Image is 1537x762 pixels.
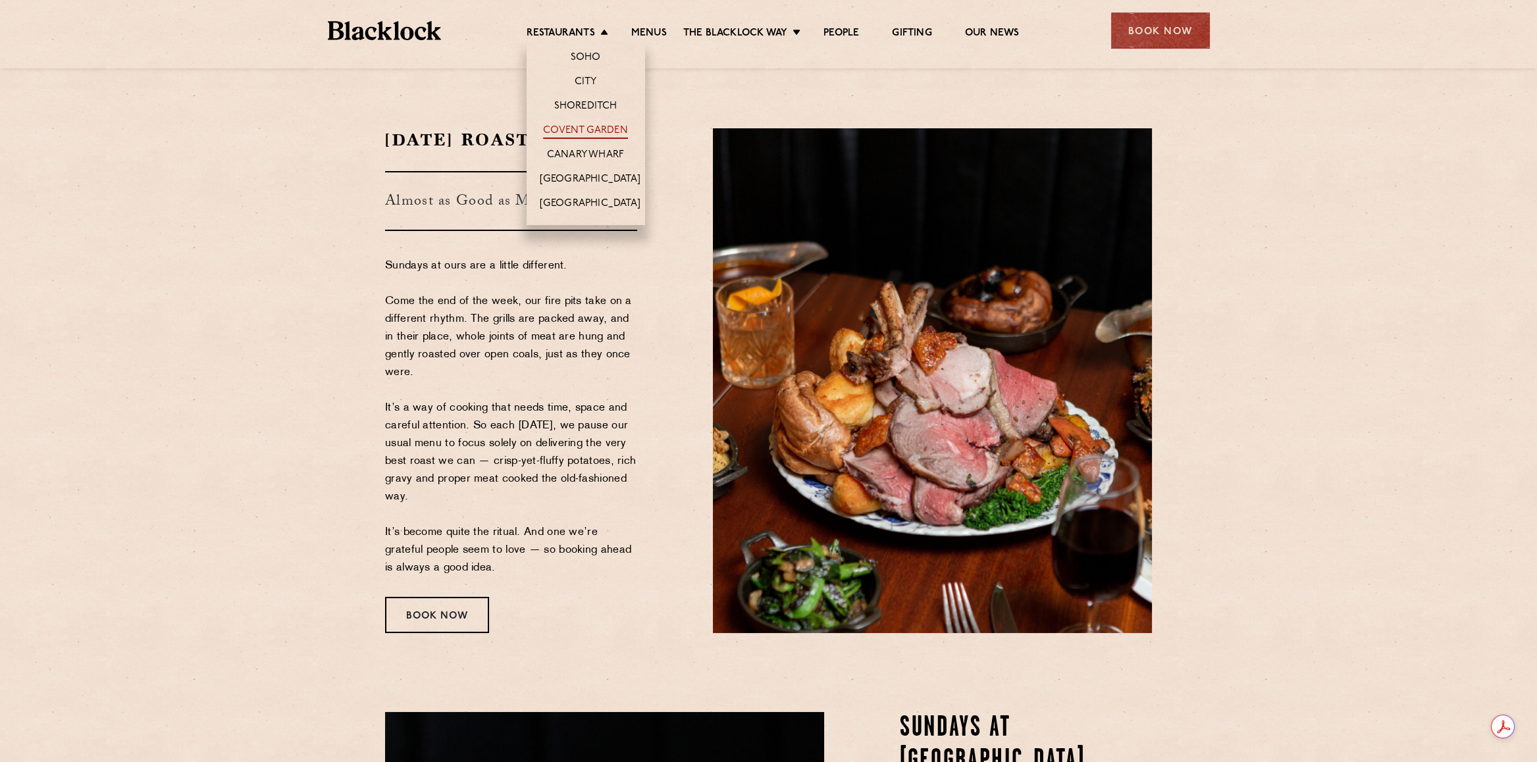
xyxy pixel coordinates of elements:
h2: [DATE] Roast [385,128,637,151]
a: [GEOGRAPHIC_DATA] [540,173,640,188]
a: [GEOGRAPHIC_DATA] [540,197,640,212]
img: BL_Textured_Logo-footer-cropped.svg [328,21,442,40]
a: Gifting [892,27,931,41]
a: Soho [571,51,601,66]
a: Shoreditch [554,100,617,114]
a: Menus [631,27,667,41]
img: Blacklock-1893-scaled.jpg [713,128,1152,633]
a: People [823,27,859,41]
a: The Blacklock Way [683,27,787,41]
a: Covent Garden [543,124,628,139]
div: Book Now [1111,13,1210,49]
a: City [575,76,597,90]
div: Book Now [385,597,489,633]
a: Canary Wharf [547,149,624,163]
h3: Almost as Good as Mum's [385,171,637,231]
a: Our News [965,27,1020,41]
a: Restaurants [527,27,595,41]
p: Sundays at ours are a little different. Come the end of the week, our fire pits take on a differe... [385,257,637,577]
